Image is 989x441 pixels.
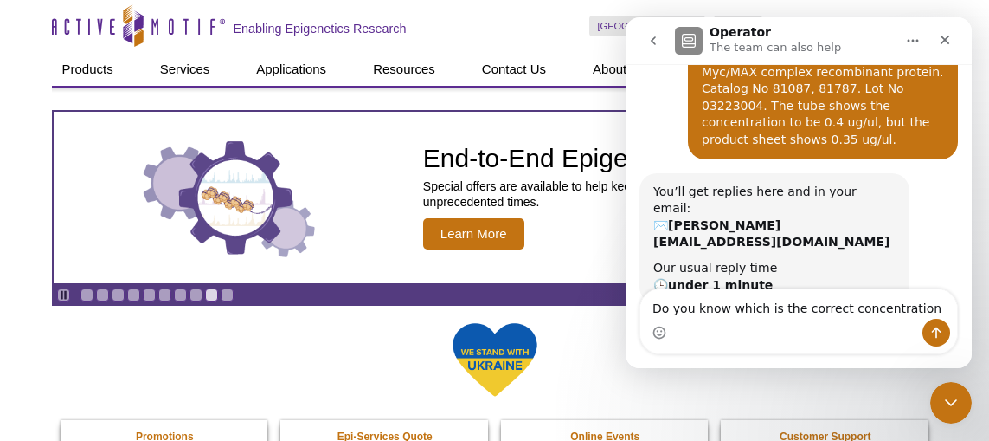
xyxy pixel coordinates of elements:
a: Go to slide 2 [96,289,109,302]
a: Resources [363,53,446,86]
a: Go to slide 9 [205,289,218,302]
iframe: Intercom live chat [930,382,972,424]
a: Go to slide 8 [189,289,202,302]
a: Applications [246,53,337,86]
a: Go to slide 7 [174,289,187,302]
img: Three gears with decorative charts inside the larger center gear. [143,137,316,258]
p: Special offers are available to help keep your research moving forward during these unprecedented... [423,178,928,210]
a: Three gears with decorative charts inside the larger center gear. End-to-End Epigenetic Services ... [54,112,936,283]
a: Go to slide 5 [143,289,156,302]
a: About Us [582,53,657,86]
a: Services [150,53,221,86]
a: Go to slide 6 [158,289,171,302]
a: Go to slide 10 [221,289,234,302]
a: Products [52,53,124,86]
article: End-to-End Epigenetic Services [54,112,936,283]
a: Go to slide 1 [80,289,93,302]
a: [GEOGRAPHIC_DATA] [589,16,706,36]
span: Learn More [423,218,524,250]
a: Go to slide 3 [112,289,125,302]
a: Toggle autoplay [57,289,70,302]
a: Go to slide 4 [127,289,140,302]
h2: Enabling Epigenetics Research [234,21,407,36]
a: English [714,16,762,36]
li: (0 items) [868,16,938,36]
h2: End-to-End Epigenetic Services [423,146,928,172]
iframe: Intercom live chat [626,17,972,368]
li: | [808,16,811,36]
img: We Stand With Ukraine [452,321,538,399]
a: Contact Us [472,53,556,86]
